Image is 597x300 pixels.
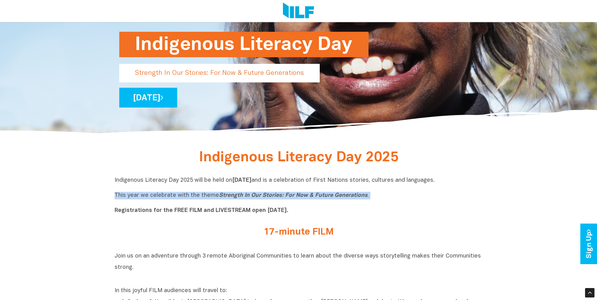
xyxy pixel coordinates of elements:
[199,151,398,164] span: Indigenous Literacy Day 2025
[219,193,368,198] i: Strength In Our Stories: For Now & Future Generations
[115,177,483,214] p: Indigenous Literacy Day 2025 will be held on and is a celebration of First Nations stories, cultu...
[585,288,594,297] div: Scroll Back to Top
[115,253,481,270] span: Join us on an adventure through 3 remote Aboriginal Communities to learn about the diverse ways s...
[181,227,417,237] h2: 17-minute FILM
[115,287,483,295] p: In this joyful FILM audiences will travel to:
[283,3,314,19] img: Logo
[119,88,177,108] a: [DATE]
[232,178,251,183] b: [DATE]
[135,32,353,57] h1: Indigenous Literacy Day
[115,208,288,213] b: Registrations for the FREE FILM and LIVESTREAM open [DATE].
[119,64,320,82] p: Strength In Our Stories: For Now & Future Generations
